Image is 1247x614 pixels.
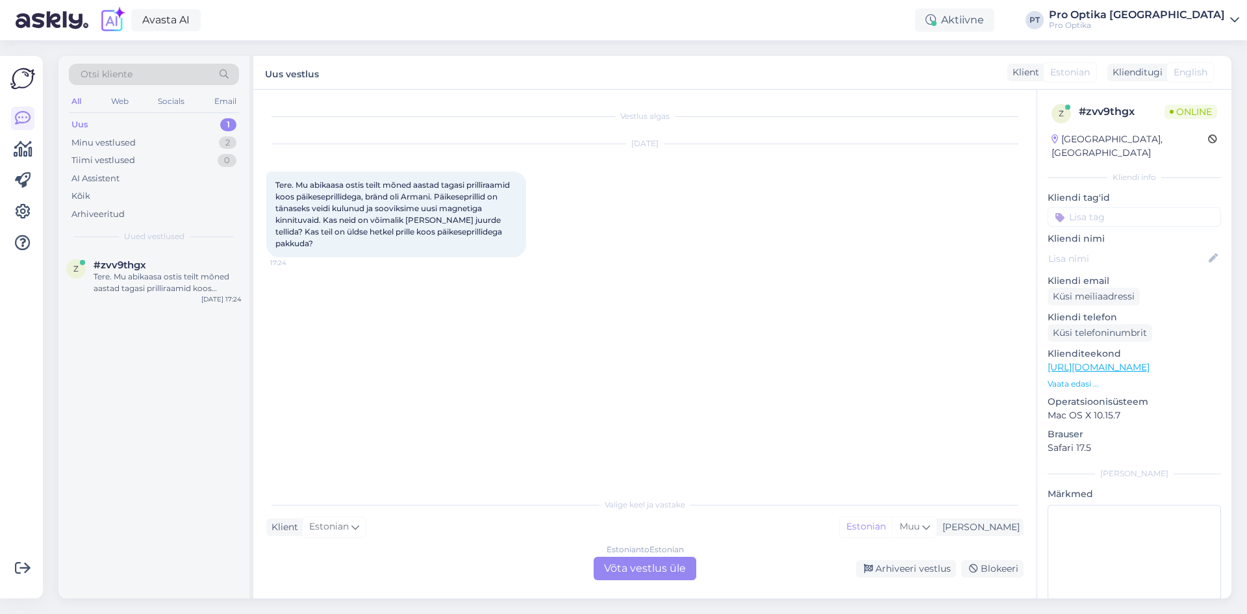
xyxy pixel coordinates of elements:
[1048,361,1150,373] a: [URL][DOMAIN_NAME]
[201,294,242,304] div: [DATE] 17:24
[840,517,892,537] div: Estonian
[71,154,135,167] div: Tiimi vestlused
[1048,288,1140,305] div: Küsi meiliaadressi
[155,93,187,110] div: Socials
[1048,441,1221,455] p: Safari 17.5
[266,499,1024,511] div: Valige keel ja vastake
[1048,395,1221,409] p: Operatsioonisüsteem
[71,136,136,149] div: Minu vestlused
[108,93,131,110] div: Web
[1048,274,1221,288] p: Kliendi email
[10,66,35,91] img: Askly Logo
[266,520,298,534] div: Klient
[900,520,920,532] span: Muu
[1048,232,1221,246] p: Kliendi nimi
[99,6,126,34] img: explore-ai
[1048,191,1221,205] p: Kliendi tag'id
[71,172,120,185] div: AI Assistent
[69,93,84,110] div: All
[71,208,125,221] div: Arhiveeritud
[220,118,236,131] div: 1
[1052,133,1208,160] div: [GEOGRAPHIC_DATA], [GEOGRAPHIC_DATA]
[219,136,236,149] div: 2
[266,110,1024,122] div: Vestlus algas
[275,180,512,248] span: Tere. Mu abikaasa ostis teilt mõned aastad tagasi prilliraamid koos päikeseprillidega, bränd oli ...
[1049,10,1225,20] div: Pro Optika [GEOGRAPHIC_DATA]
[1048,378,1221,390] p: Vaata edasi ...
[1049,10,1239,31] a: Pro Optika [GEOGRAPHIC_DATA]Pro Optika
[124,231,184,242] span: Uued vestlused
[1048,468,1221,480] div: [PERSON_NAME]
[266,138,1024,149] div: [DATE]
[856,560,956,578] div: Arhiveeri vestlus
[1165,105,1217,119] span: Online
[1079,104,1165,120] div: # zvv9thgx
[915,8,994,32] div: Aktiivne
[131,9,201,31] a: Avasta AI
[94,271,242,294] div: Tere. Mu abikaasa ostis teilt mõned aastad tagasi prilliraamid koos päikeseprillidega, bränd oli ...
[1050,66,1090,79] span: Estonian
[1007,66,1039,79] div: Klient
[1048,347,1221,361] p: Klienditeekond
[73,264,79,274] span: z
[961,560,1024,578] div: Blokeeri
[270,258,319,268] span: 17:24
[607,544,684,556] div: Estonian to Estonian
[218,154,236,167] div: 0
[309,520,349,534] span: Estonian
[1107,66,1163,79] div: Klienditugi
[81,68,132,81] span: Otsi kliente
[1048,324,1152,342] div: Küsi telefoninumbrit
[71,118,88,131] div: Uus
[1048,251,1206,266] input: Lisa nimi
[1048,311,1221,324] p: Kliendi telefon
[94,259,146,271] span: #zvv9thgx
[71,190,90,203] div: Kõik
[212,93,239,110] div: Email
[1049,20,1225,31] div: Pro Optika
[1048,409,1221,422] p: Mac OS X 10.15.7
[1174,66,1207,79] span: English
[1059,109,1064,118] span: z
[1048,172,1221,183] div: Kliendi info
[594,557,696,580] div: Võta vestlus üle
[1048,487,1221,501] p: Märkmed
[265,64,319,81] label: Uus vestlus
[1026,11,1044,29] div: PT
[1048,207,1221,227] input: Lisa tag
[937,520,1020,534] div: [PERSON_NAME]
[1048,428,1221,441] p: Brauser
